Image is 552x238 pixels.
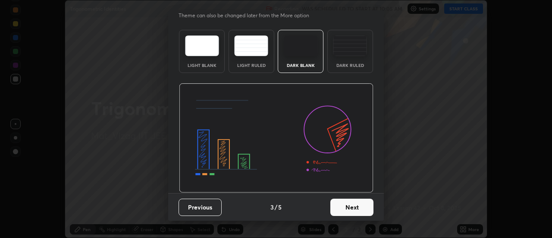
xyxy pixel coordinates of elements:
img: darkThemeBanner.d06ce4a2.svg [179,83,373,193]
div: Light Ruled [234,63,269,67]
img: darkTheme.f0cc69e5.svg [284,35,318,56]
h4: 5 [278,203,282,212]
img: lightTheme.e5ed3b09.svg [185,35,219,56]
div: Dark Blank [283,63,318,67]
img: darkRuledTheme.de295e13.svg [333,35,367,56]
p: Theme can also be changed later from the More option [179,12,318,19]
button: Previous [179,199,222,216]
button: Next [330,199,373,216]
h4: 3 [270,203,274,212]
div: Dark Ruled [333,63,367,67]
h4: / [275,203,277,212]
div: Light Blank [185,63,219,67]
img: lightRuledTheme.5fabf969.svg [234,35,268,56]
